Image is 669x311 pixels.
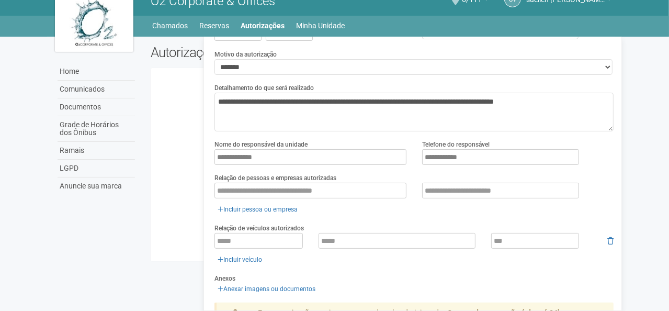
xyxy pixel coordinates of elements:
a: LGPD [58,160,135,177]
label: Anexos [214,274,235,283]
div: Nenhuma autorização foi solicitada [158,134,607,143]
a: Grade de Horários dos Ônibus [58,116,135,142]
h2: Autorizações [151,45,375,60]
label: Detalhamento do que será realizado [214,83,314,93]
a: Ramais [58,142,135,160]
a: Reservas [200,18,230,33]
label: Relação de veículos autorizados [214,224,304,233]
label: Relação de pessoas e empresas autorizadas [214,173,336,183]
label: Telefone do responsável [422,140,490,149]
a: Anexar imagens ou documentos [214,283,319,295]
a: Anuncie sua marca [58,177,135,195]
i: Remover [607,237,614,245]
a: Minha Unidade [297,18,345,33]
label: Motivo da autorização [214,50,277,59]
a: Chamados [153,18,188,33]
a: Documentos [58,98,135,116]
label: Nome do responsável da unidade [214,140,308,149]
a: Incluir pessoa ou empresa [214,204,301,215]
a: Autorizações [241,18,285,33]
a: Home [58,63,135,81]
a: Comunicados [58,81,135,98]
a: Incluir veículo [214,254,265,265]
